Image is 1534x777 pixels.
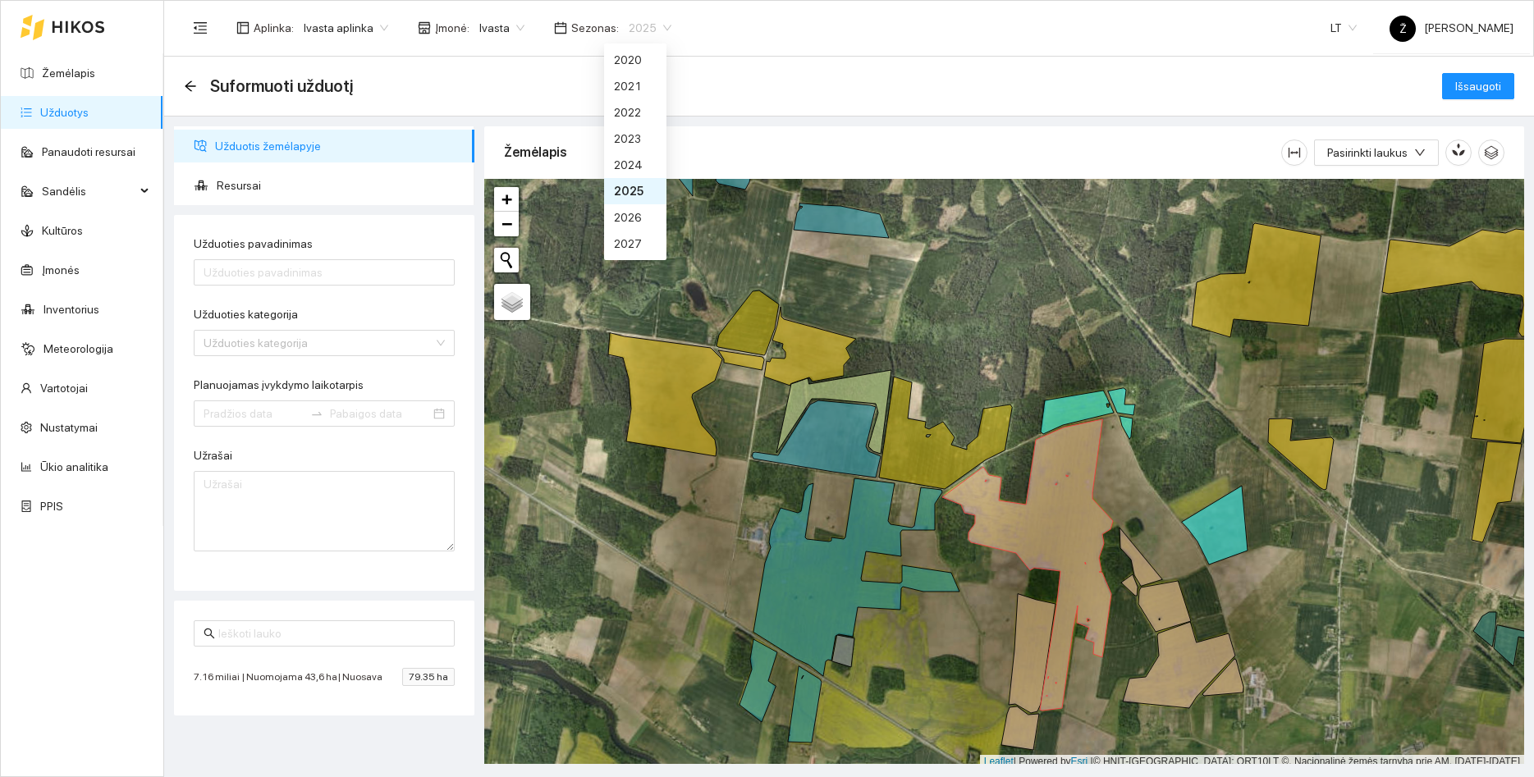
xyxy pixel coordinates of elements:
button: menu-fold [184,11,217,44]
span: down [1414,147,1426,160]
input: Užduoties kategorija [204,331,433,355]
a: Žemėlapis [42,66,95,80]
span: Pasirinkti laukus [1327,144,1408,162]
a: Inventorius [44,303,99,316]
span: [PERSON_NAME] [1390,21,1513,34]
a: Įmonės [42,263,80,277]
span: Resursai [217,169,461,202]
a: Meteorologija [44,342,113,355]
span: Užduotis žemėlapyje [215,130,461,162]
span: 2025 [629,16,671,40]
span: − [501,213,512,234]
span: Išsaugoti [1455,77,1501,95]
div: 2027 [614,235,657,253]
a: Užduotys [40,106,89,119]
a: Panaudoti resursai [42,145,135,158]
label: Planuojamas įvykdymo laikotarpis [194,377,364,394]
span: Aplinka : [254,19,294,37]
span: Sandėlis [42,175,135,208]
span: shop [418,21,431,34]
div: 2020 [614,51,657,69]
span: swap-right [310,407,323,420]
textarea: Užrašai [194,471,455,551]
div: 2024 [604,152,666,178]
span: LT [1330,16,1357,40]
div: 2020 [604,47,666,73]
a: Zoom in [494,187,519,212]
a: Nustatymai [40,421,98,434]
div: 2022 [614,103,657,121]
div: 2024 [614,156,657,174]
div: 2021 [614,77,657,95]
span: Ivasta [479,16,524,40]
div: 2026 [614,208,657,226]
div: 2021 [604,73,666,99]
div: Žemėlapis [504,129,1281,176]
span: search [204,628,215,639]
a: Zoom out [494,212,519,236]
div: | Powered by © HNIT-[GEOGRAPHIC_DATA]; ORT10LT ©, Nacionalinė žemės tarnyba prie AM, [DATE]-[DATE] [980,755,1524,769]
span: Suformuoti užduotį [210,73,353,99]
span: Įmonė : [435,19,469,37]
button: column-width [1281,139,1307,166]
a: PPIS [40,500,63,513]
div: 2023 [604,126,666,152]
div: 2025 [614,182,657,200]
div: 2022 [604,99,666,126]
span: 79.35 ha [402,668,455,686]
label: Užrašai [194,447,232,464]
button: Išsaugoti [1442,73,1514,99]
span: Sezonas : [571,19,619,37]
label: Užduoties kategorija [194,306,298,323]
span: Ž [1399,16,1407,42]
input: Užduoties pavadinimas [194,259,455,286]
div: 2027 [604,231,666,257]
span: layout [236,21,250,34]
input: Planuojamas įvykdymo laikotarpis [204,404,304,423]
div: 2023 [614,130,657,148]
a: Ūkio analitika [40,460,108,473]
a: Kultūros [42,224,83,237]
span: arrow-left [184,80,197,93]
span: + [501,189,512,209]
a: Esri [1071,756,1088,767]
span: calendar [554,21,567,34]
span: Ivasta aplinka [304,16,388,40]
a: Vartotojai [40,382,88,395]
div: Atgal [184,80,197,94]
div: 2026 [604,204,666,231]
div: 2025 [604,178,666,204]
a: Layers [494,284,530,320]
span: menu-fold [193,21,208,35]
span: to [310,407,323,420]
button: Initiate a new search [494,248,519,272]
button: Pasirinkti laukusdown [1314,139,1439,166]
span: | [1091,756,1093,767]
a: Leaflet [984,756,1014,767]
input: Pabaigos data [330,404,430,423]
label: Užduoties pavadinimas [194,235,313,253]
span: 7.16 miliai | Nuomojama 43,6 ha| Nuosava [194,669,391,685]
span: column-width [1282,146,1307,159]
input: Ieškoti lauko [218,624,445,642]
